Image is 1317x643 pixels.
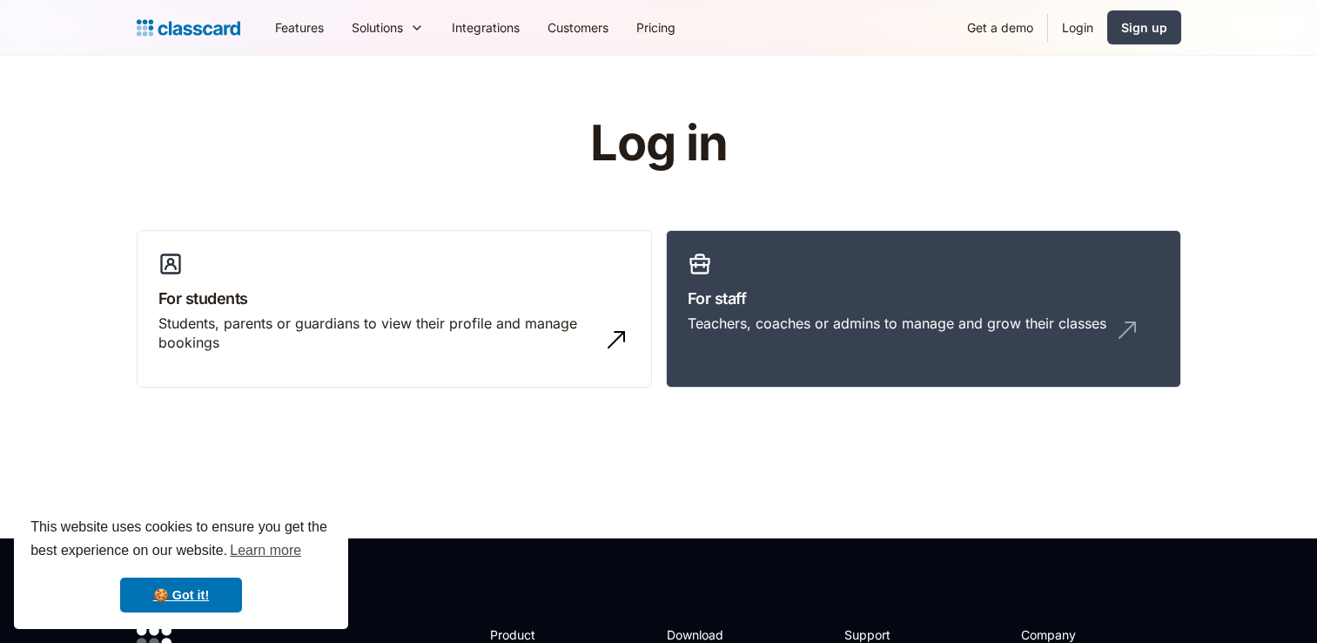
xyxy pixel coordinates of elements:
a: learn more about cookies [227,538,304,564]
a: Integrations [438,8,534,47]
div: Sign up [1121,18,1167,37]
a: Sign up [1107,10,1181,44]
div: Solutions [338,8,438,47]
a: For staffTeachers, coaches or admins to manage and grow their classes [666,230,1181,389]
div: Students, parents or guardians to view their profile and manage bookings [158,314,595,353]
h1: Log in [382,117,935,171]
a: Features [261,8,338,47]
a: Pricing [622,8,689,47]
a: home [137,16,240,40]
a: Customers [534,8,622,47]
a: For studentsStudents, parents or guardians to view their profile and manage bookings [137,230,652,389]
div: Solutions [352,18,403,37]
div: cookieconsent [14,500,348,629]
span: This website uses cookies to ensure you get the best experience on our website. [30,517,332,564]
h3: For students [158,287,630,310]
a: Login [1048,8,1107,47]
h3: For staff [688,287,1159,310]
a: Get a demo [953,8,1047,47]
div: Teachers, coaches or admins to manage and grow their classes [688,314,1106,333]
a: dismiss cookie message [120,578,242,613]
